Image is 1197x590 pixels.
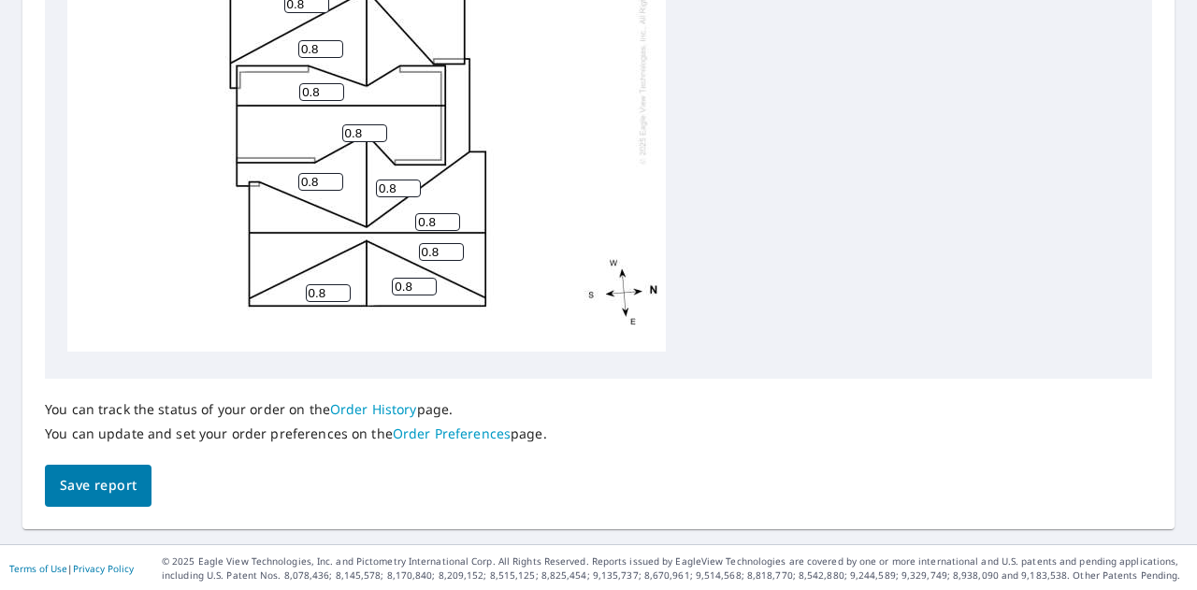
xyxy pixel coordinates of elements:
button: Save report [45,465,151,507]
p: | [9,563,134,574]
p: You can track the status of your order on the page. [45,401,547,418]
a: Privacy Policy [73,562,134,575]
a: Order Preferences [393,425,511,442]
a: Order History [330,400,417,418]
p: © 2025 Eagle View Technologies, Inc. and Pictometry International Corp. All Rights Reserved. Repo... [162,554,1188,583]
span: Save report [60,474,137,497]
p: You can update and set your order preferences on the page. [45,425,547,442]
a: Terms of Use [9,562,67,575]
